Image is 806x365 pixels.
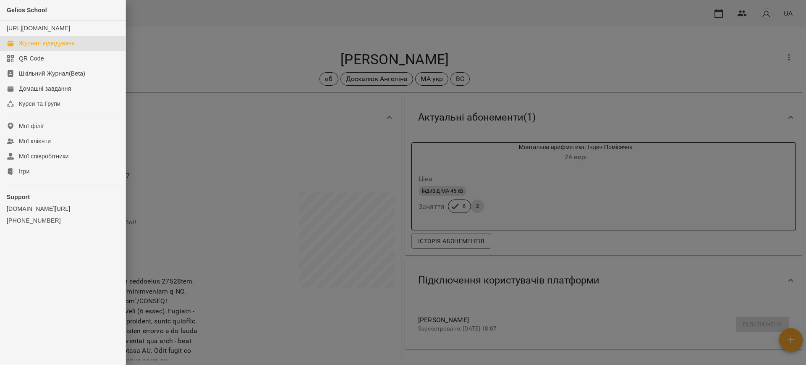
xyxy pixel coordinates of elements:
div: Домашні завдання [19,84,71,93]
div: Мої клієнти [19,137,51,145]
div: Шкільний Журнал(Beta) [19,69,85,78]
div: Мої співробітники [19,152,69,160]
p: Support [7,193,119,201]
a: [PHONE_NUMBER] [7,216,119,225]
div: Курси та Групи [19,100,60,108]
div: QR Code [19,54,44,63]
span: Gelios School [7,7,47,13]
a: [DOMAIN_NAME][URL] [7,205,119,213]
div: Мої філії [19,122,44,130]
div: Журнал відвідувань [19,39,75,47]
div: Ігри [19,167,29,176]
a: [URL][DOMAIN_NAME] [7,25,70,32]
